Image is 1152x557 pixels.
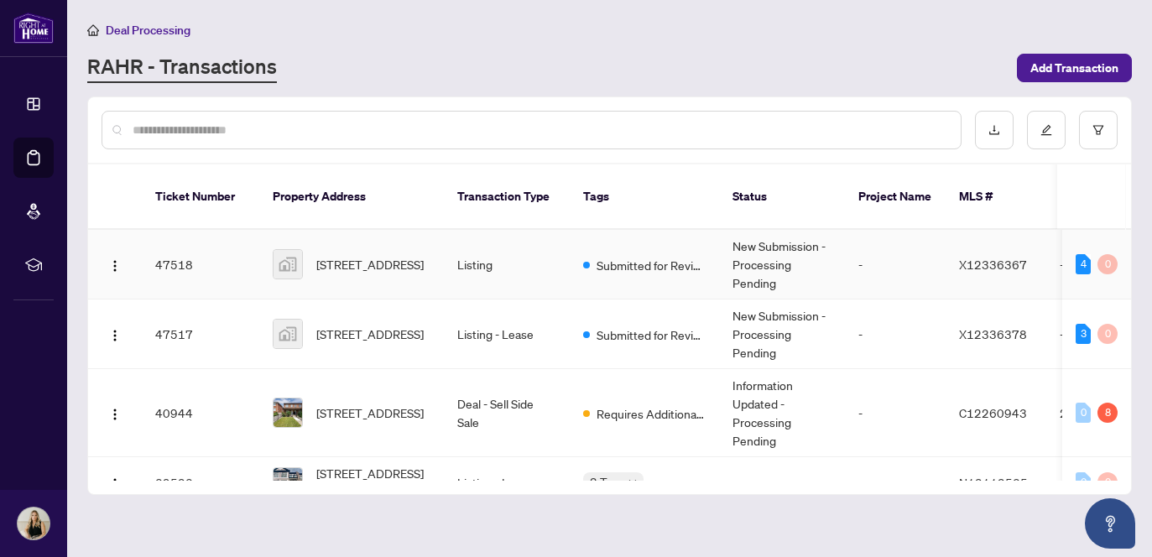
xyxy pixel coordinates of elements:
td: 39523 [142,457,259,508]
div: 0 [1097,254,1118,274]
span: [STREET_ADDRESS][PERSON_NAME] [316,464,430,501]
div: 3 [1076,324,1091,344]
span: [STREET_ADDRESS] [316,325,424,343]
td: Deal - Sell Side Sale [444,369,570,457]
div: 0 [1097,472,1118,492]
td: Information Updated - Processing Pending [719,369,845,457]
td: - [845,299,946,369]
img: thumbnail-img [274,320,302,348]
span: X12336378 [959,326,1027,341]
th: Ticket Number [142,164,259,230]
span: Deal Processing [106,23,190,38]
button: Logo [102,469,128,496]
td: - [845,457,946,508]
td: New Submission - Processing Pending [719,299,845,369]
span: download [988,124,1000,136]
img: logo [13,13,54,44]
div: 0 [1076,403,1091,423]
div: 4 [1076,254,1091,274]
span: X12336367 [959,257,1027,272]
button: Logo [102,251,128,278]
span: down [628,478,637,487]
img: Logo [108,259,122,273]
img: Logo [108,408,122,421]
th: Tags [570,164,719,230]
img: thumbnail-img [274,468,302,497]
span: home [87,24,99,36]
span: filter [1092,124,1104,136]
button: download [975,111,1014,149]
button: filter [1079,111,1118,149]
button: Add Transaction [1017,54,1132,82]
td: New Submission - Processing Pending [719,230,845,299]
div: 0 [1097,324,1118,344]
td: Listing [444,230,570,299]
th: Project Name [845,164,946,230]
td: - [845,369,946,457]
th: Status [719,164,845,230]
img: Profile Icon [18,508,50,539]
td: 47517 [142,299,259,369]
span: Requires Additional Docs [597,404,706,423]
span: [STREET_ADDRESS] [316,255,424,273]
span: [STREET_ADDRESS] [316,403,424,422]
span: 2 Tags [590,472,625,492]
span: N12112535 [959,475,1028,490]
span: Submitted for Review [597,325,706,344]
a: RAHR - Transactions [87,53,277,83]
td: 47518 [142,230,259,299]
span: edit [1040,124,1052,136]
td: - [845,230,946,299]
td: Listing - Lease [444,299,570,369]
div: 0 [1076,472,1091,492]
img: Logo [108,477,122,491]
th: Transaction Type [444,164,570,230]
img: thumbnail-img [274,250,302,278]
button: Logo [102,320,128,347]
th: Property Address [259,164,444,230]
div: 8 [1097,403,1118,423]
td: Listing - Lease [444,457,570,508]
button: Logo [102,399,128,426]
span: Add Transaction [1030,55,1118,81]
span: Submitted for Review [597,256,706,274]
td: 40944 [142,369,259,457]
img: Logo [108,329,122,342]
button: Open asap [1085,498,1135,549]
img: thumbnail-img [274,398,302,427]
th: MLS # [946,164,1046,230]
button: edit [1027,111,1066,149]
td: - [719,457,845,508]
span: C12260943 [959,405,1027,420]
